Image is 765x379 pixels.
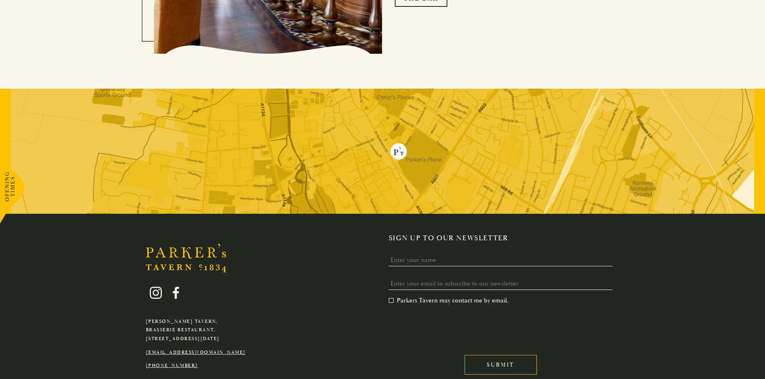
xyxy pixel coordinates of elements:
[389,254,613,266] input: Enter your name
[11,89,754,214] img: map
[146,363,198,369] a: [PHONE_NUMBER]
[146,317,246,343] p: [PERSON_NAME] Tavern, Brasserie Restaurant, [STREET_ADDRESS][DATE]
[389,296,508,304] label: Parkers Tavern may contact me by email.
[389,278,613,290] input: Enter your email to subscribe to our newsletter
[389,311,511,342] iframe: reCAPTCHA
[389,234,620,243] h2: Sign up to our newsletter
[146,349,246,355] a: [EMAIL_ADDRESS][DOMAIN_NAME]
[465,355,537,375] input: Submit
